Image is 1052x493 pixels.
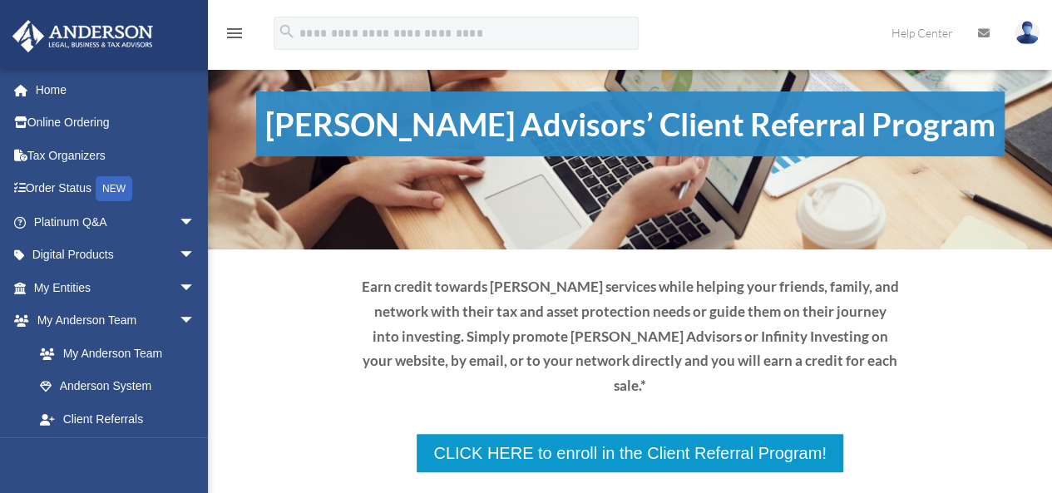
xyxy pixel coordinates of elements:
a: Platinum Q&Aarrow_drop_down [12,205,220,239]
a: Online Ordering [12,106,220,140]
span: arrow_drop_down [179,205,212,239]
span: arrow_drop_down [179,436,212,470]
img: Anderson Advisors Platinum Portal [7,20,158,52]
a: CLICK HERE to enroll in the Client Referral Program! [415,432,844,474]
a: Tax Organizers [12,139,220,172]
a: Client Referrals [23,402,212,436]
a: My Anderson Team [23,337,220,370]
img: User Pic [1015,21,1040,45]
a: Home [12,73,220,106]
div: NEW [96,176,132,201]
p: Earn credit towards [PERSON_NAME] services while helping your friends, family, and network with t... [360,274,901,398]
a: My Anderson Teamarrow_drop_down [12,304,220,338]
span: arrow_drop_down [179,271,212,305]
a: menu [225,29,244,43]
a: Anderson System [23,370,220,403]
span: arrow_drop_down [179,239,212,273]
a: Digital Productsarrow_drop_down [12,239,220,272]
a: Order StatusNEW [12,172,220,206]
i: menu [225,23,244,43]
h1: [PERSON_NAME] Advisors’ Client Referral Program [256,91,1005,156]
span: arrow_drop_down [179,304,212,338]
a: My Documentsarrow_drop_down [12,436,220,469]
a: My Entitiesarrow_drop_down [12,271,220,304]
i: search [278,22,296,41]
